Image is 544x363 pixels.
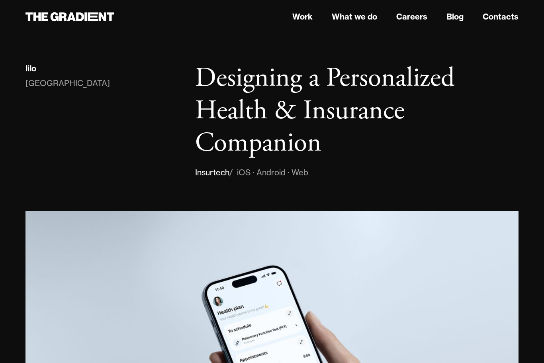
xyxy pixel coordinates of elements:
[229,166,308,179] div: / iOS · Android · Web
[292,11,313,23] a: Work
[483,11,519,23] a: Contacts
[446,11,464,23] a: Blog
[195,62,519,160] h1: Designing a Personalized Health & Insurance Companion
[396,11,427,23] a: Careers
[195,166,229,179] div: Insurtech
[332,11,377,23] a: What we do
[25,63,36,74] div: lilo
[25,77,110,90] div: [GEOGRAPHIC_DATA]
